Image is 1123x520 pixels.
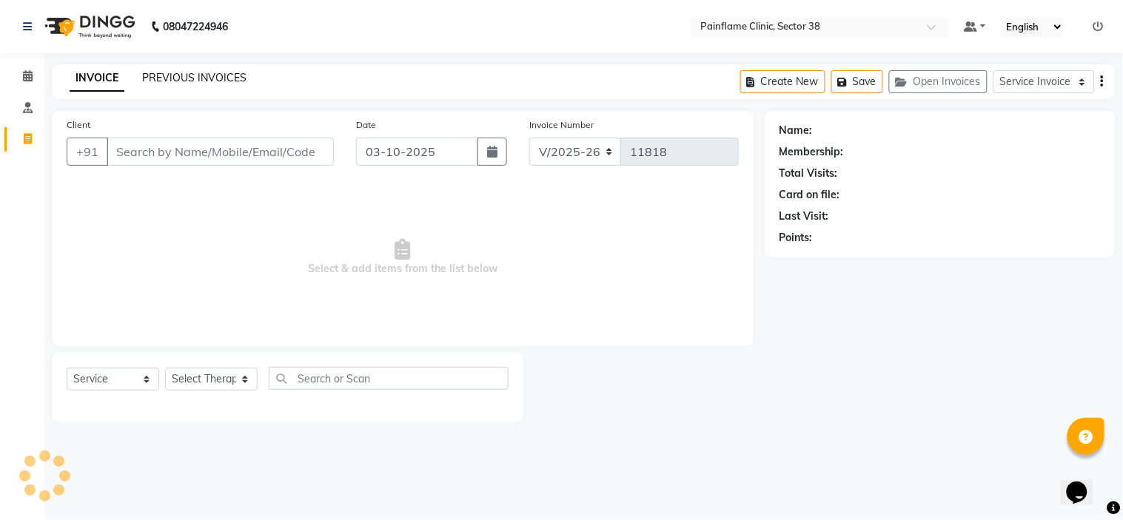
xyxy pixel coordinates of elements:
b: 08047224946 [163,6,228,47]
label: Client [67,118,90,132]
a: PREVIOUS INVOICES [142,71,247,84]
a: INVOICE [70,65,124,92]
button: Create New [740,70,825,93]
button: +91 [67,138,108,166]
span: Select & add items from the list below [67,183,739,331]
label: Date [356,118,376,132]
button: Open Invoices [889,70,988,93]
input: Search or Scan [269,367,509,390]
div: Membership: [780,144,844,160]
label: Invoice Number [529,118,594,132]
input: Search by Name/Mobile/Email/Code [107,138,334,166]
img: logo [38,6,139,47]
button: Save [831,70,883,93]
div: Name: [780,123,813,138]
div: Last Visit: [780,209,829,224]
div: Total Visits: [780,166,838,181]
div: Card on file: [780,187,840,203]
iframe: chat widget [1061,461,1108,505]
div: Points: [780,230,813,246]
